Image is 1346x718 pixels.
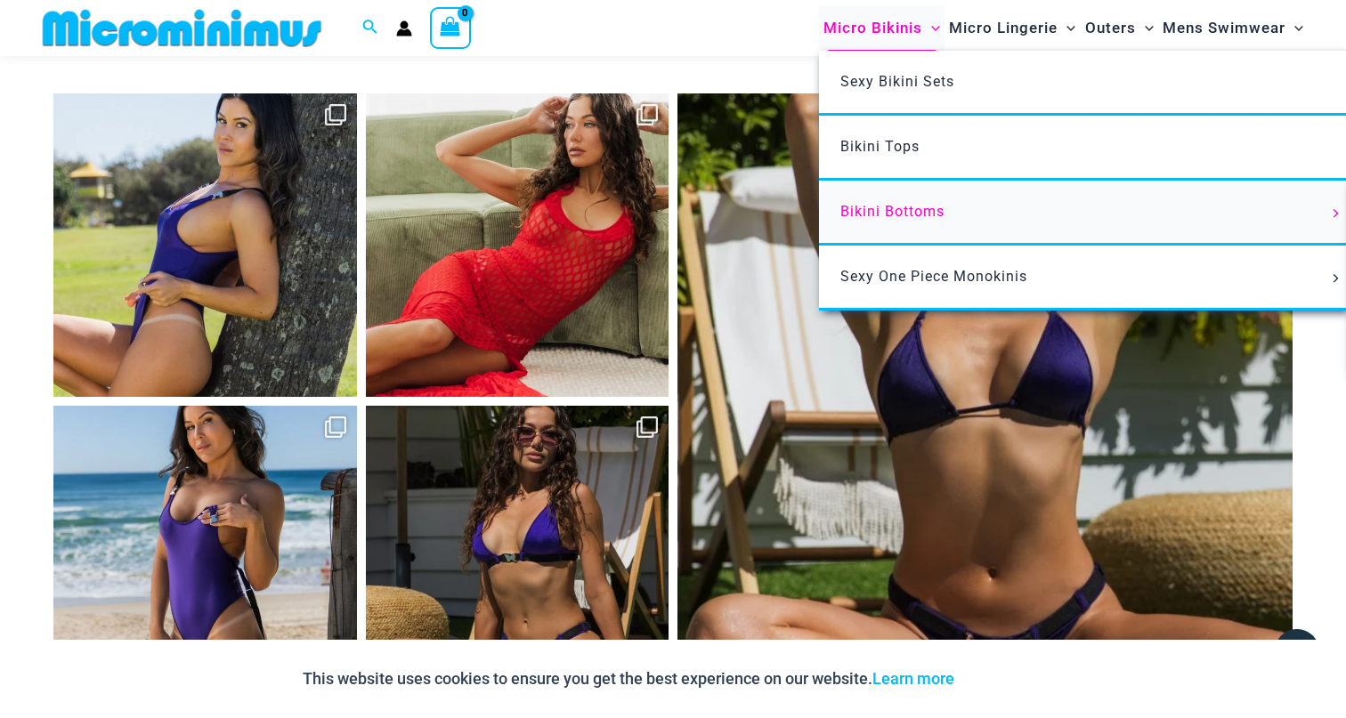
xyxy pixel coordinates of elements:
[823,5,922,51] span: Micro Bikinis
[968,657,1043,700] button: Accept
[362,17,378,39] a: Search icon link
[1158,5,1308,51] a: Mens SwimwearMenu ToggleMenu Toggle
[396,20,412,36] a: Account icon link
[303,666,954,692] p: This website uses cookies to ensure you get the best experience on our website.
[1285,5,1303,51] span: Menu Toggle
[840,268,1027,285] span: Sexy One Piece Monokinis
[816,3,1310,53] nav: Site Navigation
[819,5,945,51] a: Micro BikinisMenu ToggleMenu Toggle
[1058,5,1075,51] span: Menu Toggle
[430,7,471,48] a: View Shopping Cart, empty
[1085,5,1136,51] span: Outers
[840,203,945,220] span: Bikini Bottoms
[1326,209,1346,218] span: Menu Toggle
[840,73,954,90] span: Sexy Bikini Sets
[945,5,1080,51] a: Micro LingerieMenu ToggleMenu Toggle
[1163,5,1285,51] span: Mens Swimwear
[872,669,954,688] a: Learn more
[949,5,1058,51] span: Micro Lingerie
[36,8,328,48] img: MM SHOP LOGO FLAT
[922,5,940,51] span: Menu Toggle
[1136,5,1154,51] span: Menu Toggle
[1081,5,1158,51] a: OutersMenu ToggleMenu Toggle
[1326,274,1346,283] span: Menu Toggle
[840,138,920,155] span: Bikini Tops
